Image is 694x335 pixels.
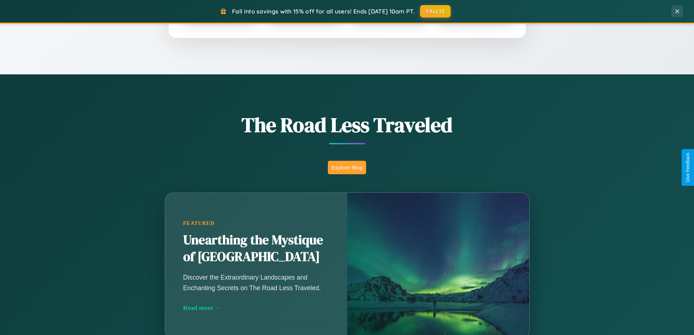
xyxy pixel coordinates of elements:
p: Discover the Extraordinary Landscapes and Enchanting Secrets on The Road Less Traveled. [183,272,329,293]
div: Give Feedback [685,153,690,182]
div: Read more → [183,304,329,312]
span: Fall into savings with 15% off for all users! Ends [DATE] 10am PT. [232,8,415,15]
button: Explore Blog [328,161,366,174]
button: FALL15 [420,5,451,17]
h1: The Road Less Traveled [129,111,566,139]
h2: Unearthing the Mystique of [GEOGRAPHIC_DATA] [183,232,329,265]
div: Featured [183,220,329,226]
